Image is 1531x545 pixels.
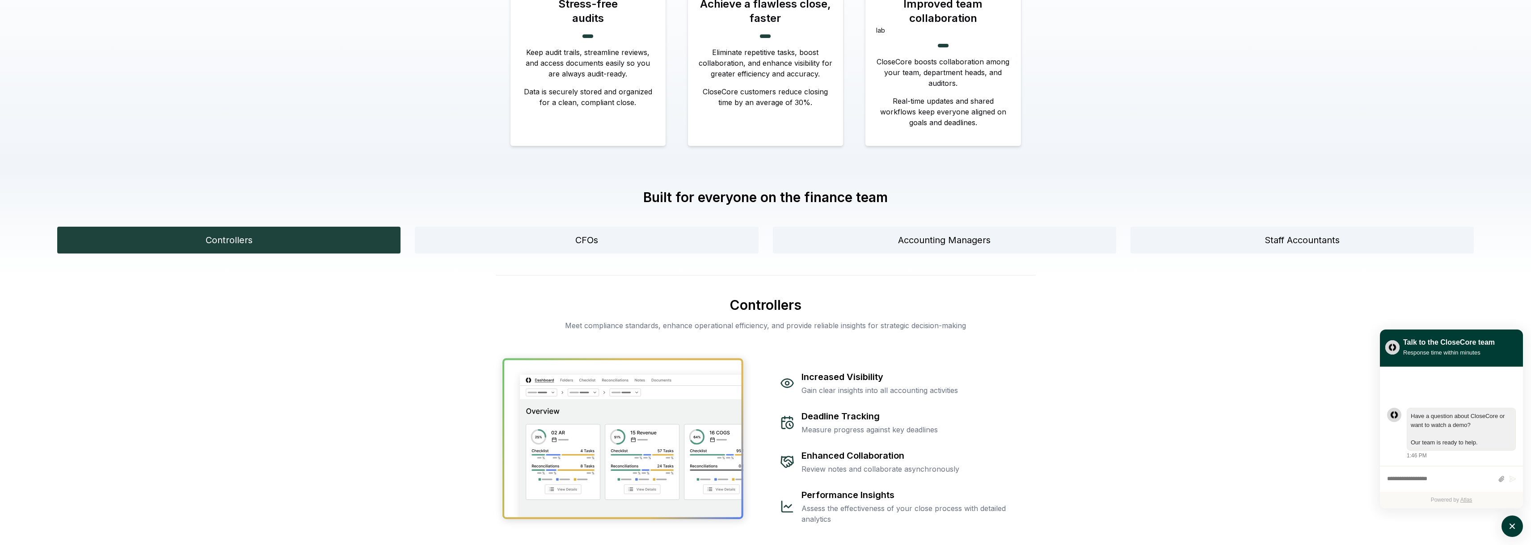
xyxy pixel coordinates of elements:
[521,47,655,79] p: Keep audit trails, streamline reviews, and access documents easily so you are always audit-ready.
[1403,348,1495,357] div: Response time within minutes
[1460,497,1472,503] a: Atlas
[1387,408,1516,460] div: atlas-message
[801,371,958,383] div: Increased Visibility
[801,449,959,462] div: Enhanced Collaboration
[801,503,1036,524] div: Assess the effectiveness of your close process with detailed analytics
[1385,340,1400,355] img: yblje5SQxOoZuw2TcITt_icon.png
[1380,492,1523,508] div: Powered by
[1498,475,1505,483] button: Attach files by clicking or dropping files here
[1380,330,1523,508] div: atlas-window
[1380,367,1523,508] div: atlas-ticket
[521,86,655,108] p: Data is securely stored and organized for a clean, compliant close.
[1411,412,1512,447] div: atlas-message-text
[1501,515,1523,537] button: atlas-launcher
[876,56,1010,89] p: CloseCore boosts collaboration among your team, department heads, and auditors.
[1403,337,1495,348] div: Talk to the CloseCore team
[1387,408,1401,422] div: atlas-message-author-avatar
[801,424,938,435] div: Measure progress against key deadlines
[801,385,958,396] div: Gain clear insights into all accounting activities
[496,297,1036,313] div: Controllers
[801,410,938,422] div: Deadline Tracking
[496,320,1036,331] p: Meet compliance standards, enhance operational efficiency, and provide reliable insights for stra...
[1407,408,1516,460] div: Wednesday, August 13, 1:46 PM
[415,227,758,253] button: CFOs
[876,96,1010,128] p: Real-time updates and shared workflows keep everyone aligned on goals and deadlines.
[1130,227,1474,253] button: Staff Accountants
[1407,408,1516,451] div: atlas-message-bubble
[699,47,832,79] p: Eliminate repetitive tasks, boost collaboration, and enhance visibility for greater efficiency an...
[496,352,751,528] img: Jumbotron
[699,86,832,108] p: CloseCore customers reduce closing time by an average of 30%.
[801,489,1036,501] div: Performance Insights
[57,227,401,253] button: Controllers
[773,227,1116,253] button: Accounting Managers
[801,464,959,474] div: Review notes and collaborate asynchronously
[1387,471,1516,487] div: atlas-composer
[1407,452,1427,460] div: 1:46 PM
